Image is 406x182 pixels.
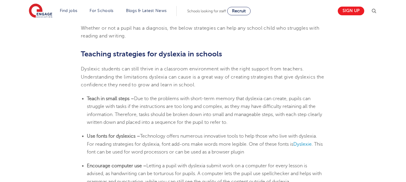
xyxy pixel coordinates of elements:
[227,7,251,15] a: Recruit
[87,133,317,147] span: Technology offers numerous innovative tools to help those who live with dyslexia. For reading str...
[232,9,246,13] span: Recruit
[81,50,222,58] b: Teaching strategies for dyslexia in schools
[60,8,78,13] a: Find jobs
[29,4,52,19] img: Engage Education
[187,9,226,13] span: Schools looking for staff
[81,66,324,88] span: Dyslexic students can still thrive in a classroom environment with the right support from teacher...
[87,96,322,125] span: Due to the problems with short-term memory that dyslexia can create, pupils can struggle with tas...
[338,7,364,15] a: Sign up
[87,142,323,155] span: . This font can be used for word processors or can be used as a browser plugin
[90,8,113,13] a: For Schools
[87,133,140,139] b: Use fonts for dyslexics –
[126,8,167,13] a: Blogs & Latest News
[143,163,146,169] b: –
[293,142,312,147] a: Dyslexie
[81,25,319,39] span: Whether or not a pupil has a diagnosis, the below strategies can help any school child who strugg...
[87,96,134,101] b: Teach in small steps –
[87,163,142,169] b: Encourage computer use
